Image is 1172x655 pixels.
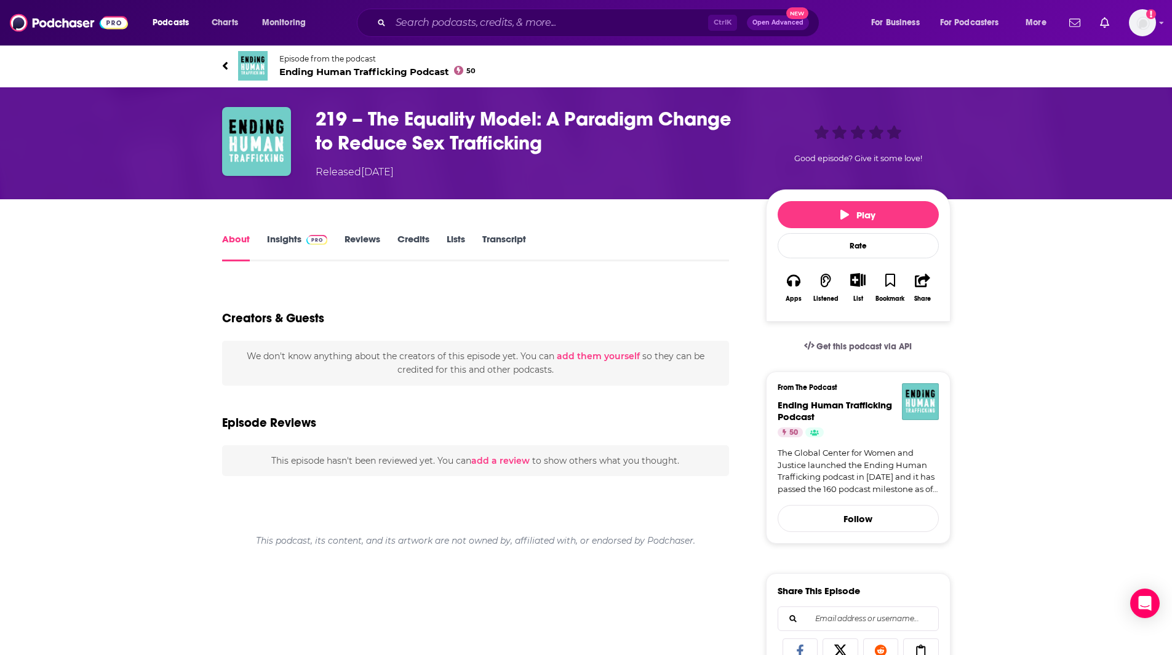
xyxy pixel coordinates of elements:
input: Search podcasts, credits, & more... [391,13,708,33]
span: New [786,7,808,19]
img: User Profile [1129,9,1156,36]
a: Ending Human Trafficking Podcast [778,399,892,423]
a: Get this podcast via API [794,331,922,362]
button: Show profile menu [1129,9,1156,36]
a: Charts [204,13,245,33]
button: Apps [778,265,810,310]
a: Reviews [345,233,380,261]
a: Show notifications dropdown [1064,12,1085,33]
div: Apps [786,295,802,303]
h3: From The Podcast [778,383,929,392]
button: Play [778,201,939,228]
span: Episode from the podcast [279,54,476,63]
span: Play [840,209,875,221]
button: Listened [810,265,842,310]
a: Credits [397,233,429,261]
span: Good episode? Give it some love! [794,154,922,163]
button: open menu [863,13,935,33]
a: Lists [447,233,465,261]
a: 50 [778,427,803,437]
div: Search podcasts, credits, & more... [369,9,831,37]
img: Podchaser Pro [306,235,328,245]
button: Show More Button [845,273,871,287]
div: Open Intercom Messenger [1130,589,1160,618]
div: Released [DATE] [316,165,394,180]
button: open menu [144,13,205,33]
input: Email address or username... [788,607,928,630]
h3: Episode Reviews [222,415,316,431]
div: Bookmark [875,295,904,303]
img: Ending Human Trafficking Podcast [902,383,939,420]
span: For Business [871,14,920,31]
img: Podchaser - Follow, Share and Rate Podcasts [10,11,128,34]
span: Podcasts [153,14,189,31]
span: Ctrl K [708,15,737,31]
a: About [222,233,250,261]
span: Logged in as AtriaBooks [1129,9,1156,36]
div: This podcast, its content, and its artwork are not owned by, affiliated with, or endorsed by Podc... [222,525,730,556]
button: Share [906,265,938,310]
button: add a review [471,454,530,467]
h2: Creators & Guests [222,311,324,326]
div: Search followers [778,606,939,631]
div: List [853,295,863,303]
span: 50 [466,68,476,74]
img: Ending Human Trafficking Podcast [238,51,268,81]
a: The Global Center for Women and Justice launched the Ending Human Trafficking podcast in [DATE] a... [778,447,939,495]
span: Ending Human Trafficking Podcast [279,66,476,77]
button: open menu [1017,13,1062,33]
div: Rate [778,233,939,258]
div: Show More ButtonList [842,265,874,310]
div: Listened [813,295,839,303]
span: We don't know anything about the creators of this episode yet . You can so they can be credited f... [247,351,704,375]
img: 219 – The Equality Model: A Paradigm Change to Reduce Sex Trafficking [222,107,291,176]
span: Monitoring [262,14,306,31]
button: Follow [778,505,939,532]
span: Charts [212,14,238,31]
h3: Share This Episode [778,585,860,597]
a: Ending Human Trafficking PodcastEpisode from the podcastEnding Human Trafficking Podcast50 [222,51,586,81]
span: This episode hasn't been reviewed yet. You can to show others what you thought. [271,455,679,466]
span: For Podcasters [940,14,999,31]
h1: 219 – The Equality Model: A Paradigm Change to Reduce Sex Trafficking [316,107,746,155]
button: Open AdvancedNew [747,15,809,30]
svg: Add a profile image [1146,9,1156,19]
button: open menu [253,13,322,33]
a: Transcript [482,233,526,261]
button: add them yourself [557,351,640,361]
span: More [1026,14,1046,31]
a: Show notifications dropdown [1095,12,1114,33]
span: 50 [789,427,798,439]
span: Get this podcast via API [816,341,912,352]
span: Open Advanced [752,20,803,26]
button: open menu [932,13,1017,33]
a: InsightsPodchaser Pro [267,233,328,261]
div: Share [914,295,931,303]
button: Bookmark [874,265,906,310]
